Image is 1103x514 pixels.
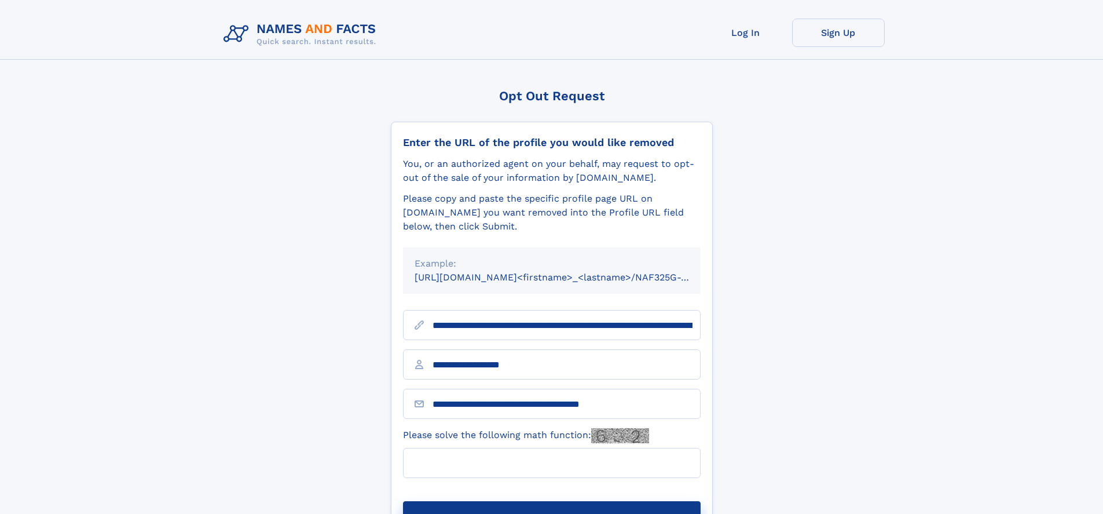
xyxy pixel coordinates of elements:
[403,192,701,234] div: Please copy and paste the specific profile page URL on [DOMAIN_NAME] you want removed into the Pr...
[403,157,701,185] div: You, or an authorized agent on your behalf, may request to opt-out of the sale of your informatio...
[415,257,689,271] div: Example:
[792,19,885,47] a: Sign Up
[391,89,713,103] div: Opt Out Request
[403,428,649,443] label: Please solve the following math function:
[219,19,386,50] img: Logo Names and Facts
[415,272,723,283] small: [URL][DOMAIN_NAME]<firstname>_<lastname>/NAF325G-xxxxxxxx
[699,19,792,47] a: Log In
[403,136,701,149] div: Enter the URL of the profile you would like removed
